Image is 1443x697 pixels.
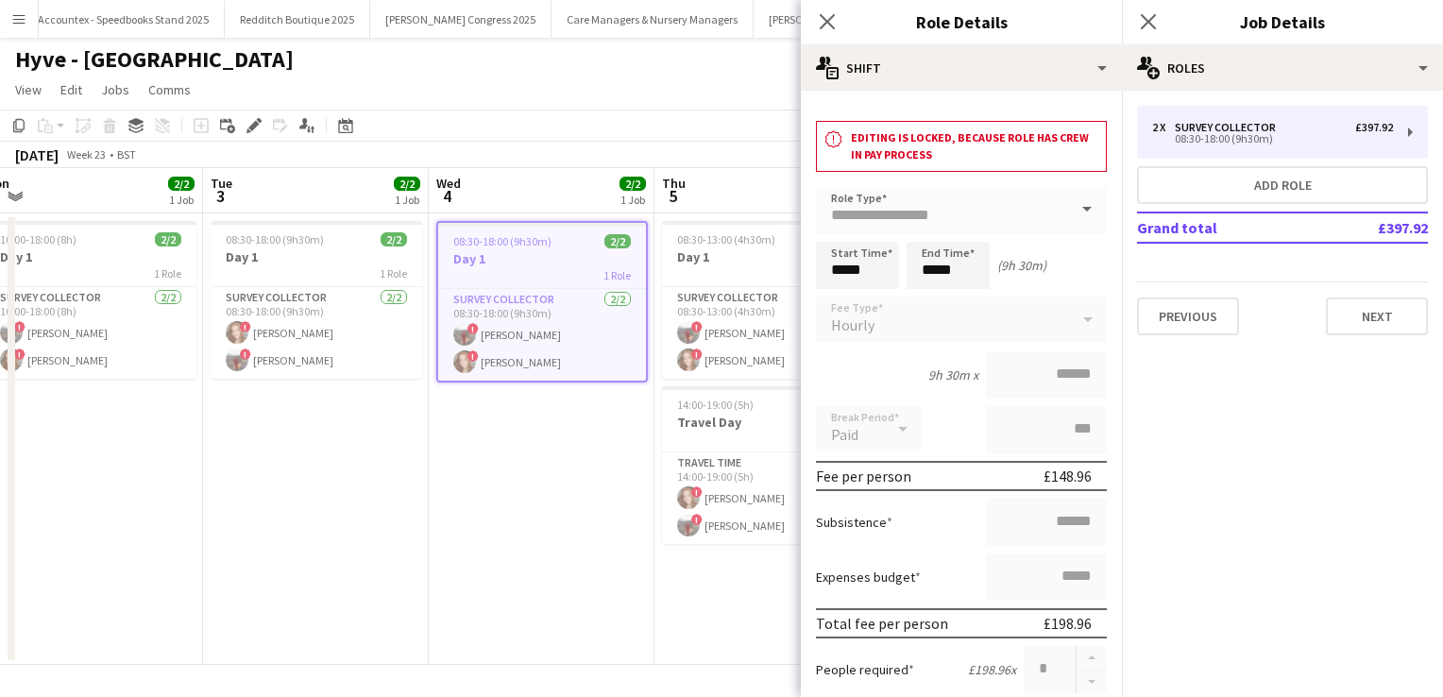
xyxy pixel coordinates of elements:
[93,77,137,102] a: Jobs
[801,45,1122,91] div: Shift
[226,232,324,246] span: 08:30-18:00 (9h30m)
[62,147,110,161] span: Week 23
[211,248,422,265] h3: Day 1
[691,486,703,498] span: !
[436,221,648,382] app-job-card: 08:30-18:00 (9h30m)2/2Day 11 RoleSurvey Collector2/208:30-18:00 (9h30m)![PERSON_NAME]![PERSON_NAME]
[1044,614,1092,633] div: £198.96
[662,452,874,544] app-card-role: travel time2/214:00-19:00 (5h)![PERSON_NAME]![PERSON_NAME]
[467,350,479,362] span: !
[169,193,194,207] div: 1 Job
[453,234,552,248] span: 08:30-18:00 (9h30m)
[155,232,181,246] span: 2/2
[816,467,911,485] div: Fee per person
[467,323,479,334] span: !
[662,175,686,192] span: Thu
[620,177,646,191] span: 2/2
[997,257,1046,274] div: (9h 30m)
[816,514,892,531] label: Subsistence
[1044,467,1092,485] div: £148.96
[225,1,370,38] button: Redditch Boutique 2025
[928,366,978,383] div: 9h 30m x
[662,287,874,379] app-card-role: Survey Collector2/208:30-13:00 (4h30m)![PERSON_NAME]![PERSON_NAME]
[1175,121,1283,134] div: Survey Collector
[603,268,631,282] span: 1 Role
[370,1,552,38] button: [PERSON_NAME] Congress 2025
[211,221,422,379] app-job-card: 08:30-18:00 (9h30m)2/2Day 11 RoleSurvey Collector2/208:30-18:00 (9h30m)![PERSON_NAME]![PERSON_NAME]
[662,386,874,544] app-job-card: 14:00-19:00 (5h)2/2Travel Day1 Roletravel time2/214:00-19:00 (5h)![PERSON_NAME]![PERSON_NAME]
[141,77,198,102] a: Comms
[677,232,775,246] span: 08:30-13:00 (4h30m)
[240,321,251,332] span: !
[8,77,49,102] a: View
[395,193,419,207] div: 1 Job
[662,414,874,431] h3: Travel Day
[659,185,686,207] span: 5
[691,348,703,360] span: !
[1137,297,1239,335] button: Previous
[23,1,225,38] button: Accountex - Speedbooks Stand 2025
[394,177,420,191] span: 2/2
[53,77,90,102] a: Edit
[1152,121,1175,134] div: 2 x
[754,1,932,38] button: [PERSON_NAME] Connect 2025
[1355,121,1393,134] div: £397.92
[662,248,874,265] h3: Day 1
[14,348,25,360] span: !
[15,45,294,74] h1: Hyve - [GEOGRAPHIC_DATA]
[211,175,232,192] span: Tue
[1137,166,1428,204] button: Add role
[1326,297,1428,335] button: Next
[968,661,1016,678] div: £198.96 x
[15,145,59,164] div: [DATE]
[380,266,407,280] span: 1 Role
[117,147,136,161] div: BST
[604,234,631,248] span: 2/2
[154,266,181,280] span: 1 Role
[436,175,461,192] span: Wed
[851,129,1098,163] h3: Editing is locked, because role has crew in pay process
[148,81,191,98] span: Comms
[14,321,25,332] span: !
[240,348,251,360] span: !
[211,287,422,379] app-card-role: Survey Collector2/208:30-18:00 (9h30m)![PERSON_NAME]![PERSON_NAME]
[60,81,82,98] span: Edit
[433,185,461,207] span: 4
[438,250,646,267] h3: Day 1
[691,321,703,332] span: !
[620,193,645,207] div: 1 Job
[801,9,1122,34] h3: Role Details
[816,661,914,678] label: People required
[816,569,921,586] label: Expenses budget
[438,289,646,381] app-card-role: Survey Collector2/208:30-18:00 (9h30m)![PERSON_NAME]![PERSON_NAME]
[662,221,874,379] app-job-card: 08:30-13:00 (4h30m)2/2Day 11 RoleSurvey Collector2/208:30-13:00 (4h30m)![PERSON_NAME]![PERSON_NAME]
[1152,134,1393,144] div: 08:30-18:00 (9h30m)
[1122,45,1443,91] div: Roles
[15,81,42,98] span: View
[101,81,129,98] span: Jobs
[1137,212,1316,243] td: Grand total
[1122,9,1443,34] h3: Job Details
[816,614,948,633] div: Total fee per person
[691,514,703,525] span: !
[677,398,754,412] span: 14:00-19:00 (5h)
[381,232,407,246] span: 2/2
[1316,212,1428,243] td: £397.92
[552,1,754,38] button: Care Managers & Nursery Managers
[168,177,195,191] span: 2/2
[208,185,232,207] span: 3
